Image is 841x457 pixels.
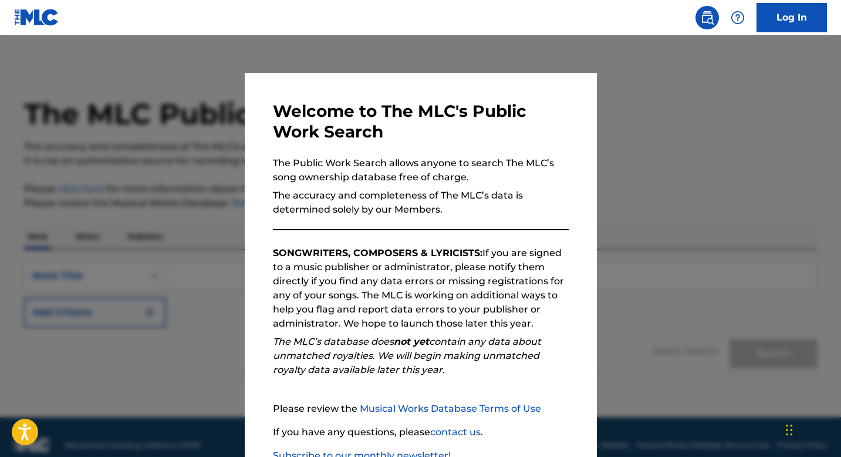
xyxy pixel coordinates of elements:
a: contact us [430,426,481,438]
div: Help [726,6,749,29]
a: Musical Works Database Terms of Use [360,403,541,414]
p: The accuracy and completeness of The MLC’s data is determined solely by our Members. [273,189,569,217]
div: Drag [786,412,793,448]
img: MLC Logo [14,9,59,26]
p: If you are signed to a music publisher or administrator, please notify them directly if you find ... [273,246,569,331]
p: If you have any questions, please . [273,425,569,439]
p: Please review the [273,402,569,416]
strong: not yet [394,336,429,347]
em: The MLC’s database does contain any data about unmatched royalties. We will begin making unmatche... [273,336,541,375]
strong: SONGWRITERS, COMPOSERS & LYRICISTS: [273,247,482,258]
a: Public Search [695,6,719,29]
h3: Welcome to The MLC's Public Work Search [273,101,569,142]
p: The Public Work Search allows anyone to search The MLC’s song ownership database free of charge. [273,156,569,184]
img: help [731,11,745,25]
iframe: Chat Widget [782,401,841,457]
a: Log In [756,3,827,32]
img: search [700,11,714,25]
